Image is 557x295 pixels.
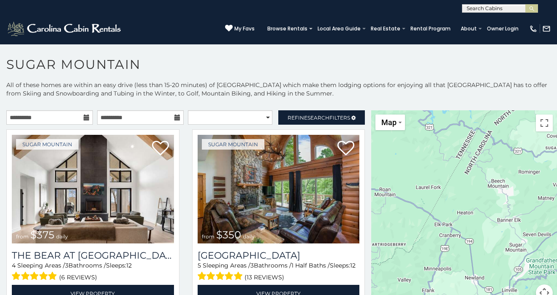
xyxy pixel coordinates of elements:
[16,233,29,240] span: from
[367,23,405,35] a: Real Estate
[198,250,360,261] a: [GEOGRAPHIC_DATA]
[12,250,174,261] h3: The Bear At Sugar Mountain
[225,25,255,33] a: My Favs
[250,262,254,269] span: 3
[59,272,97,283] span: (6 reviews)
[529,25,538,33] img: phone-regular-white.png
[198,250,360,261] h3: Grouse Moor Lodge
[350,262,356,269] span: 12
[202,233,215,240] span: from
[337,140,354,158] a: Add to favorites
[126,262,132,269] span: 12
[288,115,350,121] span: Refine Filters
[198,135,360,243] a: Grouse Moor Lodge from $350 daily
[202,139,264,150] a: Sugar Mountain
[483,23,523,35] a: Owner Login
[12,135,174,243] a: The Bear At Sugar Mountain from $375 daily
[313,23,365,35] a: Local Area Guide
[56,233,68,240] span: daily
[198,135,360,243] img: Grouse Moor Lodge
[307,115,329,121] span: Search
[6,20,123,37] img: White-1-2.png
[12,135,174,243] img: The Bear At Sugar Mountain
[263,23,312,35] a: Browse Rentals
[12,262,16,269] span: 4
[234,25,255,33] span: My Favs
[291,262,330,269] span: 1 Half Baths /
[245,272,284,283] span: (13 reviews)
[12,261,174,283] div: Sleeping Areas / Bathrooms / Sleeps:
[278,110,365,125] a: RefineSearchFilters
[243,233,255,240] span: daily
[65,262,68,269] span: 3
[456,23,481,35] a: About
[536,115,553,131] button: Toggle fullscreen view
[375,115,405,130] button: Change map style
[542,25,551,33] img: mail-regular-white.png
[406,23,455,35] a: Rental Program
[198,261,360,283] div: Sleeping Areas / Bathrooms / Sleeps:
[12,250,174,261] a: The Bear At [GEOGRAPHIC_DATA]
[216,229,241,241] span: $350
[30,229,54,241] span: $375
[198,262,201,269] span: 5
[381,118,397,127] span: Map
[16,139,79,150] a: Sugar Mountain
